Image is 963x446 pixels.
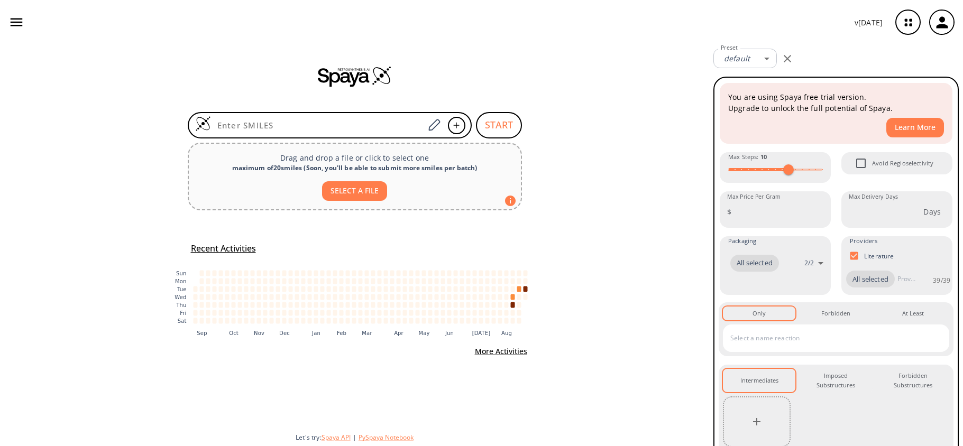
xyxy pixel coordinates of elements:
input: Enter SMILES [211,120,425,131]
em: default [724,53,750,63]
text: Apr [394,330,403,336]
text: Jan [311,330,320,336]
p: Days [923,206,941,217]
p: v [DATE] [855,17,883,28]
span: All selected [846,274,895,285]
text: Mar [362,330,372,336]
text: Aug [501,330,512,336]
button: Spaya API [322,433,351,442]
button: At Least [877,306,949,320]
text: May [418,330,429,336]
span: | [351,433,359,442]
input: Provider name [895,271,918,287]
p: Literature [864,252,894,261]
text: Mon [175,278,186,284]
div: Forbidden [821,309,850,318]
h5: Recent Activities [191,243,256,254]
text: Feb [336,330,346,336]
button: Intermediates [723,369,795,393]
button: Imposed Substructures [800,369,872,393]
span: All selected [730,258,779,268]
text: Fri [180,310,186,316]
label: Preset [721,44,738,52]
label: Max Delivery Days [849,193,898,201]
div: Forbidden Substructures [885,371,941,391]
img: Spaya logo [318,66,392,87]
g: x-axis tick label [197,330,512,336]
button: SELECT A FILE [322,181,387,201]
div: Imposed Substructures [808,371,864,391]
div: Intermediates [740,376,778,385]
button: Learn More [886,118,944,137]
text: Dec [279,330,290,336]
strong: 10 [760,153,767,161]
img: Logo Spaya [195,116,211,132]
button: Only [723,306,795,320]
button: More Activities [471,342,531,361]
p: $ [727,206,731,217]
div: At Least [902,309,924,318]
text: Oct [229,330,239,336]
button: Recent Activities [187,240,260,257]
text: Thu [176,302,186,308]
span: Providers [850,236,877,246]
span: Avoid Regioselectivity [850,152,872,174]
p: Drag and drop a file or click to select one [197,152,512,163]
text: Sat [177,318,186,324]
g: y-axis tick label [175,271,186,324]
span: Avoid Regioselectivity [872,159,933,168]
span: Packaging [728,236,756,246]
label: Max Price Per Gram [727,193,781,201]
div: Only [753,309,766,318]
button: Forbidden [800,306,872,320]
text: Nov [254,330,264,336]
text: Jun [444,330,453,336]
g: cell [193,270,527,323]
text: [DATE] [472,330,490,336]
text: Tue [176,286,186,292]
p: 2 / 2 [804,258,814,267]
input: Select a name reaction [728,330,929,347]
p: 39 / 39 [933,276,950,285]
div: maximum of 20 smiles ( Soon, you'll be able to submit more smiles per batch ) [197,163,512,173]
button: Forbidden Substructures [877,369,949,393]
span: Max Steps : [728,152,767,162]
button: START [476,112,522,138]
text: Sep [197,330,207,336]
text: Wed [175,294,186,300]
div: Let's try: [296,433,705,442]
text: Sun [176,271,186,276]
button: PySpaya Notebook [359,433,414,442]
p: You are using Spaya free trial version. Upgrade to unlock the full potential of Spaya. [728,91,944,114]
